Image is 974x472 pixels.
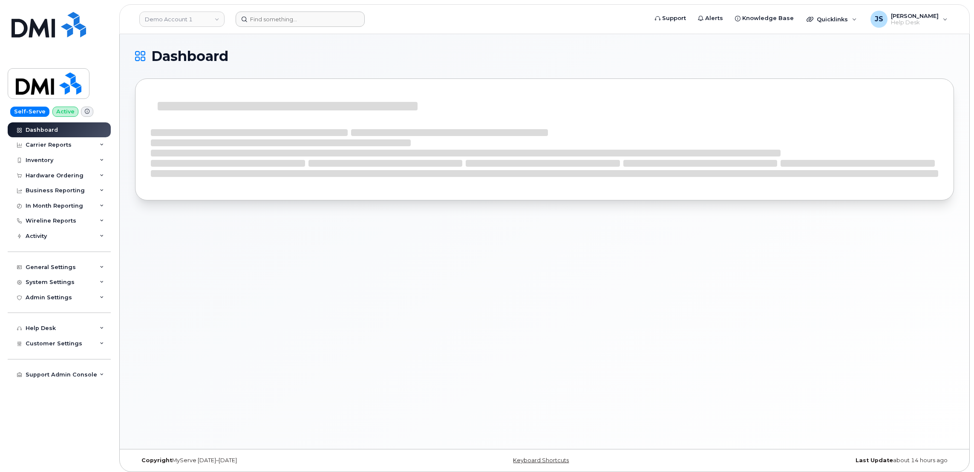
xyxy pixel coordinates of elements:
[856,457,893,463] strong: Last Update
[135,457,408,464] div: MyServe [DATE]–[DATE]
[513,457,569,463] a: Keyboard Shortcuts
[681,457,954,464] div: about 14 hours ago
[141,457,172,463] strong: Copyright
[151,50,228,63] span: Dashboard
